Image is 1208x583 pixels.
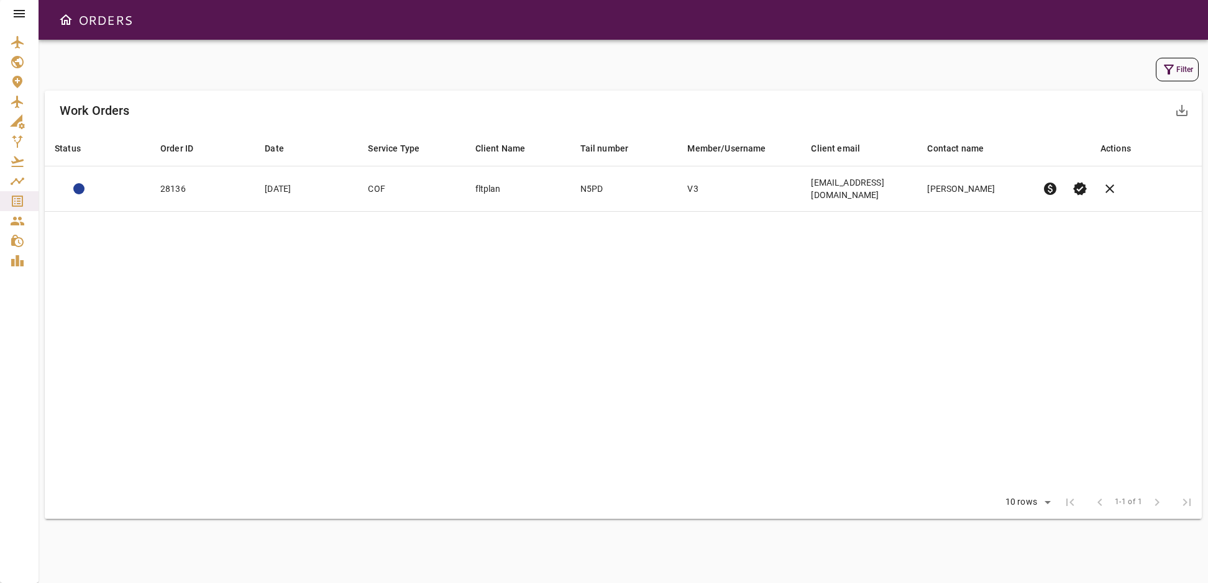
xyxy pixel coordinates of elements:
[160,141,209,156] span: Order ID
[1172,487,1202,517] span: Last Page
[1055,487,1085,517] span: First Page
[811,141,860,156] div: Client email
[160,141,193,156] div: Order ID
[580,141,645,156] span: Tail number
[1142,487,1172,517] span: Next Page
[1102,181,1117,196] span: clear
[917,166,1032,212] td: [PERSON_NAME]
[475,141,526,156] div: Client Name
[265,141,300,156] span: Date
[475,141,542,156] span: Client Name
[255,166,358,212] td: [DATE]
[1073,181,1087,196] span: verified
[60,101,130,120] h6: Work Orders
[1043,181,1058,196] span: paid
[687,141,782,156] span: Member/Username
[811,141,876,156] span: Client email
[1115,496,1142,508] span: 1-1 of 1
[1002,497,1040,507] div: 10 rows
[53,7,78,32] button: Open drawer
[465,166,570,212] td: fltplan
[1085,487,1115,517] span: Previous Page
[677,166,801,212] td: V3
[801,166,917,212] td: [EMAIL_ADDRESS][DOMAIN_NAME]
[358,166,465,212] td: COF
[1156,58,1199,81] button: Filter
[927,141,984,156] div: Contact name
[927,141,1000,156] span: Contact name
[265,141,284,156] div: Date
[1174,103,1189,118] span: save_alt
[1167,96,1197,125] button: Export
[368,141,436,156] span: Service Type
[1065,174,1095,204] button: Set Permit Ready
[55,141,97,156] span: Status
[687,141,766,156] div: Member/Username
[78,10,132,30] h6: ORDERS
[580,141,629,156] div: Tail number
[368,141,419,156] div: Service Type
[55,141,81,156] div: Status
[73,183,85,194] div: ADMIN
[997,493,1055,512] div: 10 rows
[570,166,678,212] td: N5PD
[150,166,255,212] td: 28136
[1095,174,1125,204] button: Cancel order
